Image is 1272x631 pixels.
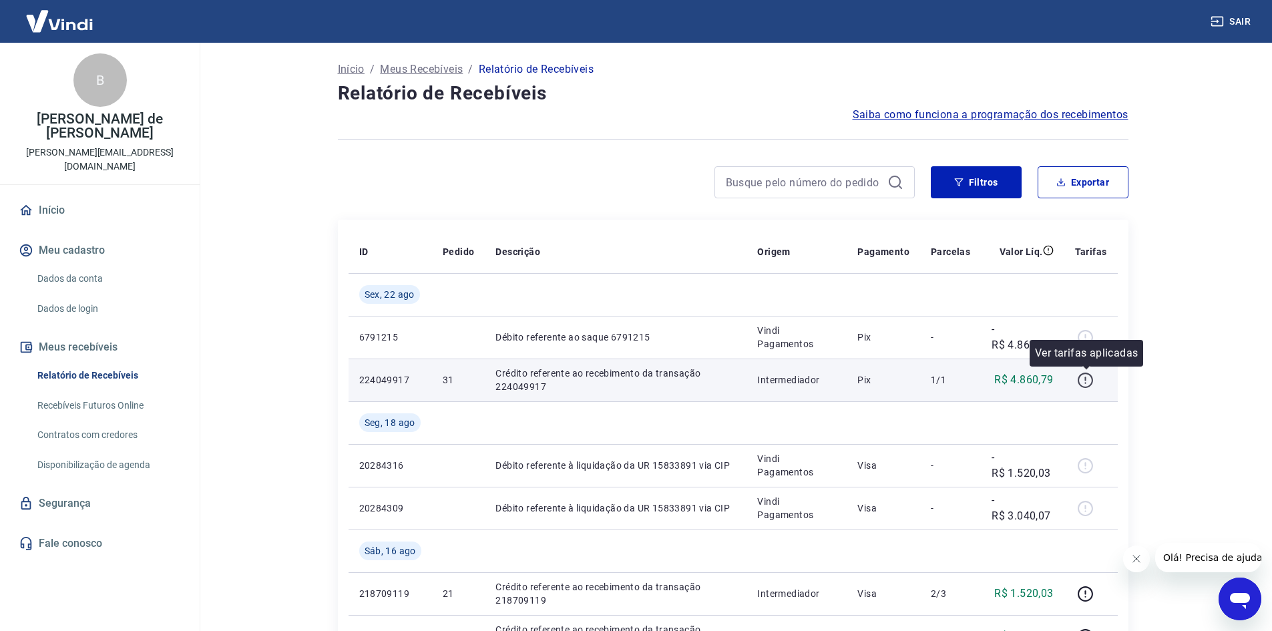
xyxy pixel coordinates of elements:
button: Meus recebíveis [16,333,184,362]
p: Visa [857,587,909,600]
p: Intermediador [757,373,836,387]
p: ID [359,245,369,258]
button: Exportar [1038,166,1128,198]
iframe: Fechar mensagem [1123,546,1150,572]
p: Débito referente ao saque 6791215 [495,331,736,344]
p: Visa [857,501,909,515]
p: Valor Líq. [1000,245,1043,258]
p: Ver tarifas aplicadas [1035,345,1138,361]
p: Origem [757,245,790,258]
span: Sex, 22 ago [365,288,415,301]
p: - [931,501,970,515]
p: Débito referente à liquidação da UR 15833891 via CIP [495,501,736,515]
p: Tarifas [1075,245,1107,258]
a: Segurança [16,489,184,518]
p: 224049917 [359,373,421,387]
iframe: Mensagem da empresa [1155,543,1261,572]
p: - [931,459,970,472]
span: Sáb, 16 ago [365,544,416,558]
span: Seg, 18 ago [365,416,415,429]
p: / [370,61,375,77]
p: Vindi Pagamentos [757,324,836,351]
p: Visa [857,459,909,472]
button: Filtros [931,166,1022,198]
p: Pix [857,331,909,344]
p: Débito referente à liquidação da UR 15833891 via CIP [495,459,736,472]
a: Saiba como funciona a programação dos recebimentos [853,107,1128,123]
button: Sair [1208,9,1256,34]
p: Crédito referente ao recebimento da transação 218709119 [495,580,736,607]
a: Início [16,196,184,225]
p: 1/1 [931,373,970,387]
p: [PERSON_NAME] de [PERSON_NAME] [11,112,189,140]
p: 218709119 [359,587,421,600]
p: Relatório de Recebíveis [479,61,594,77]
p: 6791215 [359,331,421,344]
p: -R$ 1.520,03 [992,449,1053,481]
p: Descrição [495,245,540,258]
iframe: Botão para abrir a janela de mensagens [1219,578,1261,620]
a: Dados da conta [32,265,184,292]
p: Pedido [443,245,474,258]
p: 2/3 [931,587,970,600]
a: Relatório de Recebíveis [32,362,184,389]
img: Vindi [16,1,103,41]
p: Vindi Pagamentos [757,495,836,521]
a: Contratos com credores [32,421,184,449]
a: Recebíveis Futuros Online [32,392,184,419]
button: Meu cadastro [16,236,184,265]
input: Busque pelo número do pedido [726,172,882,192]
a: Meus Recebíveis [380,61,463,77]
p: Intermediador [757,587,836,600]
a: Início [338,61,365,77]
p: Crédito referente ao recebimento da transação 224049917 [495,367,736,393]
p: 21 [443,587,474,600]
h4: Relatório de Recebíveis [338,80,1128,107]
p: Pagamento [857,245,909,258]
span: Olá! Precisa de ajuda? [8,9,112,20]
p: Pix [857,373,909,387]
a: Disponibilização de agenda [32,451,184,479]
p: R$ 4.860,79 [994,372,1053,388]
a: Fale conosco [16,529,184,558]
p: R$ 1.520,03 [994,586,1053,602]
p: -R$ 3.040,07 [992,492,1053,524]
p: - [931,331,970,344]
p: 31 [443,373,474,387]
p: / [468,61,473,77]
p: 20284316 [359,459,421,472]
p: Vindi Pagamentos [757,452,836,479]
a: Dados de login [32,295,184,323]
p: -R$ 4.860,79 [992,321,1053,353]
p: [PERSON_NAME][EMAIL_ADDRESS][DOMAIN_NAME] [11,146,189,174]
div: B [73,53,127,107]
p: 20284309 [359,501,421,515]
p: Parcelas [931,245,970,258]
